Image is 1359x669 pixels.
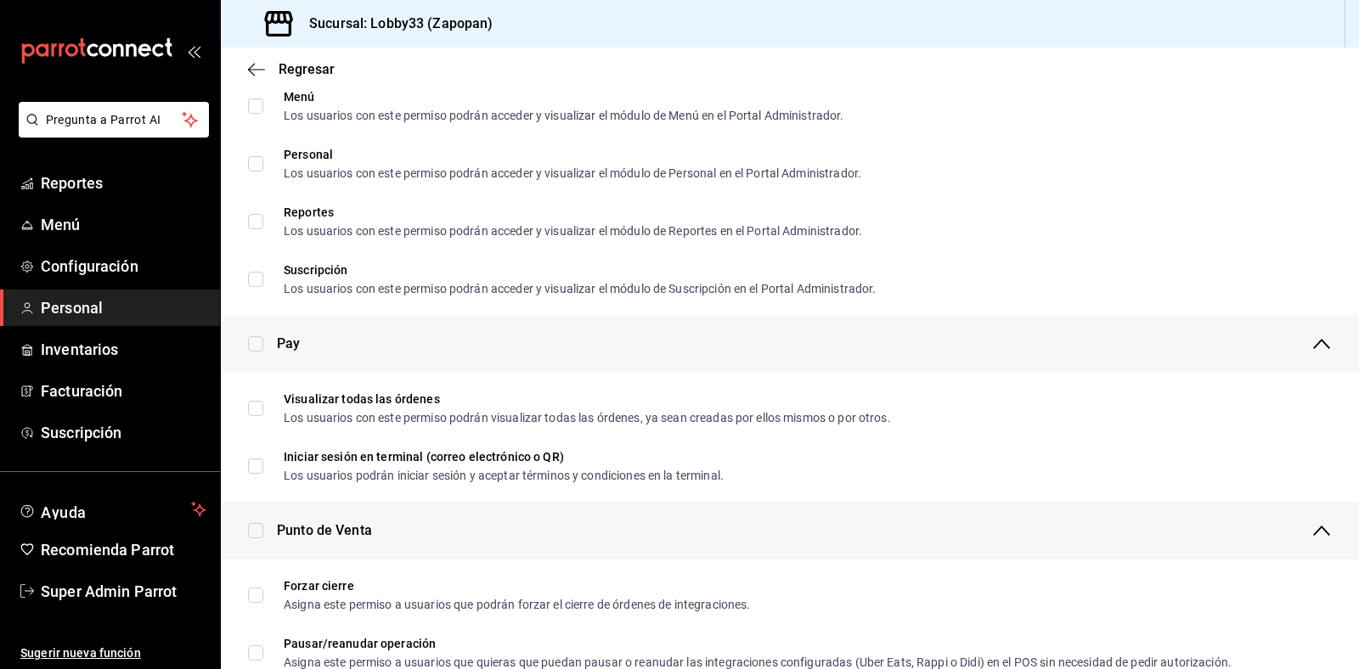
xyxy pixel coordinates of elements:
span: Pregunta a Parrot AI [46,111,183,129]
span: Regresar [279,61,335,77]
span: Personal [41,296,206,319]
div: Los usuarios con este permiso podrán visualizar todas las órdenes, ya sean creadas por ellos mism... [284,412,891,424]
div: Suscripción [284,264,876,276]
div: Los usuarios podrán iniciar sesión y aceptar términos y condiciones en la terminal. [284,469,724,481]
span: Menú [41,213,206,236]
div: Asigna este permiso a usuarios que quieras que puedan pausar o reanudar las integraciones configu... [284,656,1232,668]
span: Reportes [41,171,206,194]
div: Menú [284,91,844,103]
div: Visualizar todas las órdenes [284,393,891,405]
span: Punto de Venta [277,520,372,541]
div: Los usuarios con este permiso podrán acceder y visualizar el módulo de Reportes en el Portal Admi... [284,225,862,237]
span: Super Admin Parrot [41,580,206,603]
div: Iniciar sesión en terminal (correo electrónico o QR) [284,451,724,463]
a: Pregunta a Parrot AI [12,123,209,141]
span: Inventarios [41,338,206,361]
div: Pausar/reanudar operación [284,638,1232,649]
button: Pregunta a Parrot AI [19,102,209,138]
span: Configuración [41,255,206,278]
span: Suscripción [41,421,206,444]
h3: Sucursal: Lobby33 (Zapopan) [296,14,493,34]
div: Forzar cierre [284,580,750,592]
button: open_drawer_menu [187,44,200,58]
div: Reportes [284,206,862,218]
div: Asigna este permiso a usuarios que podrán forzar el cierre de órdenes de integraciones. [284,599,750,610]
div: Los usuarios con este permiso podrán acceder y visualizar el módulo de Suscripción en el Portal A... [284,283,876,295]
span: Sugerir nueva función [20,644,206,662]
span: Recomienda Parrot [41,538,206,561]
div: Los usuarios con este permiso podrán acceder y visualizar el módulo de Personal en el Portal Admi... [284,167,861,179]
span: Facturación [41,379,206,402]
div: Los usuarios con este permiso podrán acceder y visualizar el módulo de Menú en el Portal Administ... [284,110,844,121]
div: Personal [284,149,861,160]
button: Regresar [248,61,335,77]
span: Pay [277,334,300,354]
span: Ayuda [41,499,184,520]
